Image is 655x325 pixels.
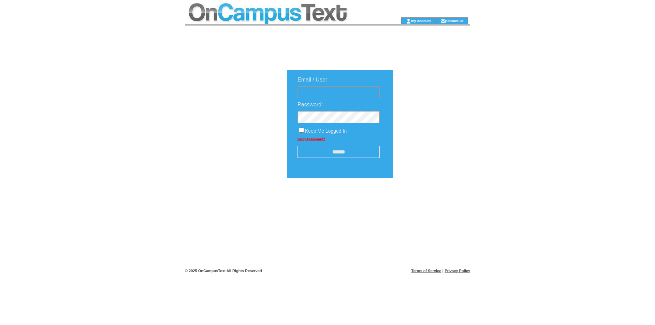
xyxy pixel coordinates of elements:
[445,269,470,273] a: Privacy Policy
[185,269,262,273] span: © 2025 OnCampusText All Rights Reserved
[440,18,446,24] img: contact_us_icon.gif
[411,269,441,273] a: Terms of Service
[297,137,325,141] a: Forgot password?
[442,269,443,273] span: |
[411,18,431,23] a: my account
[406,18,411,24] img: account_icon.gif
[446,18,464,23] a: contact us
[297,77,329,83] span: Email / User:
[297,102,323,107] span: Password:
[305,128,347,134] span: Keep Me Logged In
[413,195,447,204] img: transparent.png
